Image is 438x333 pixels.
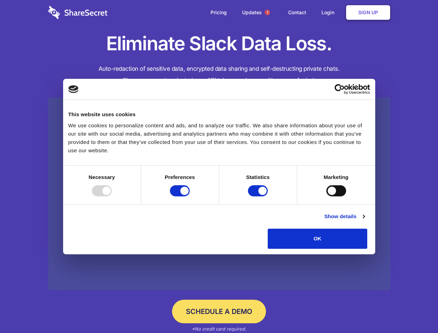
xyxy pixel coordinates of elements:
div: We use cookies to personalize content and ads, and to analyze our traffic. We also share informat... [68,121,370,155]
a: Wistia video thumbnail [48,98,390,290]
a: Pricing [204,2,234,23]
img: logo [68,85,79,93]
em: *No credit card required. [192,326,246,332]
a: Login [315,2,345,23]
span: 1 [265,10,270,15]
h4: Auto-redaction of sensitive data, encrypted data sharing and self-destructing private chats. Shar... [48,63,390,86]
button: OK [268,229,367,249]
strong: Necessary [89,174,115,180]
strong: Preferences [165,174,195,180]
div: This website uses cookies [68,110,370,119]
strong: Statistics [246,174,270,180]
h1: Eliminate Slack Data Loss. [48,31,390,56]
strong: Marketing [324,174,349,180]
a: Usercentrics Cookiebot - opens in a new window [309,84,370,94]
a: Show details [324,212,364,221]
a: Schedule a Demo [172,300,266,323]
img: logo-wordmark-white-trans-d4663122ce5f474addd5e946df7df03e33cb6a1c49d2221995e7729f52c070b2.svg [48,6,108,19]
a: Contact [281,2,313,23]
a: Sign Up [346,5,390,20]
